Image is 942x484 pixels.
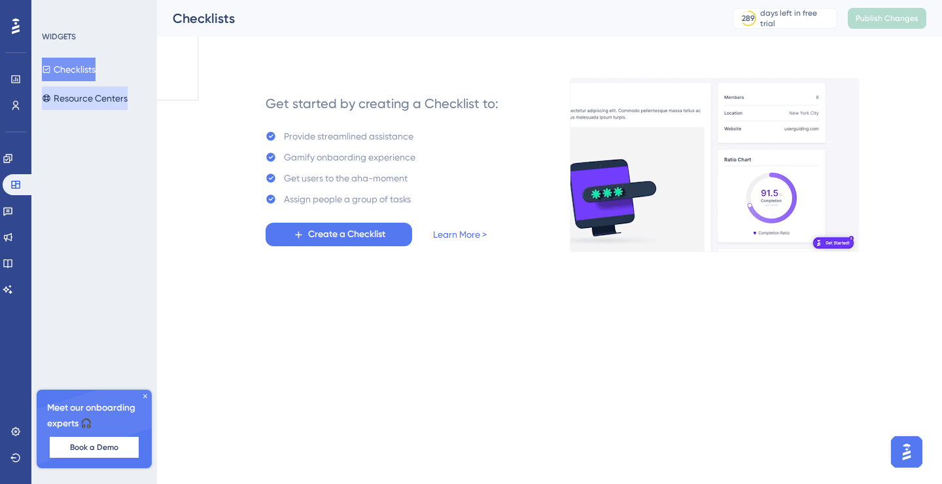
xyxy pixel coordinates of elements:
button: Publish Changes [848,8,926,29]
div: 289 [742,13,755,24]
span: Create a Checklist [308,227,385,242]
div: Gamify onbaording experience [284,149,415,165]
div: Get started by creating a Checklist to: [266,94,498,113]
img: e28e67207451d1beac2d0b01ddd05b56.gif [570,78,859,252]
span: Book a Demo [70,442,118,453]
button: Book a Demo [50,437,139,458]
a: Learn More > [433,227,487,242]
div: Assign people a group of tasks [284,191,411,207]
span: Meet our onboarding experts 🎧 [47,400,141,432]
div: Get users to the aha-moment [284,170,408,186]
span: Publish Changes [856,13,918,24]
button: Resource Centers [42,86,128,110]
div: Provide streamlined assistance [284,128,413,144]
div: days left in free trial [760,8,833,29]
button: Create a Checklist [266,223,412,246]
iframe: UserGuiding AI Assistant Launcher [887,432,926,472]
div: Checklists [173,9,700,28]
button: Checklists [42,58,96,81]
div: WIDGETS [42,31,76,42]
